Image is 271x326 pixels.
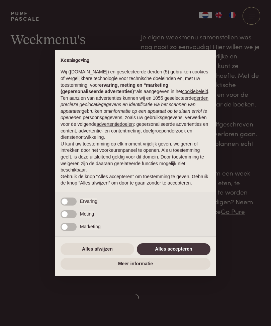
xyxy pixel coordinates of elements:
p: U kunt uw toestemming op elk moment vrijelijk geven, weigeren of intrekken door het voorkeurenpan... [61,141,210,174]
p: Wij ([DOMAIN_NAME]) en geselecteerde derden (5) gebruiken cookies of vergelijkbare technologie vo... [61,69,210,95]
button: derden [194,95,209,102]
button: Alles afwijzen [61,243,134,255]
p: Gebruik de knop “Alles accepteren” om toestemming te geven. Gebruik de knop “Alles afwijzen” om d... [61,174,210,187]
strong: ervaring, meting en “marketing (gepersonaliseerde advertenties)” [61,82,168,94]
a: cookiebeleid [182,89,208,94]
span: Ervaring [80,198,97,205]
button: advertentiedoelen [96,121,133,128]
span: Marketing [80,224,100,230]
em: precieze geolocatiegegevens en identificatie via het scannen van apparaten [61,102,195,114]
p: Ten aanzien van advertenties kunnen wij en 1055 geselecteerde gebruiken om en persoonsgegevens, z... [61,95,210,141]
em: informatie op een apparaat op te slaan en/of te openen [61,108,207,120]
h2: Kennisgeving [61,58,210,64]
button: Alles accepteren [137,243,210,255]
span: Meting [80,211,94,218]
button: Meer informatie [61,258,210,270]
